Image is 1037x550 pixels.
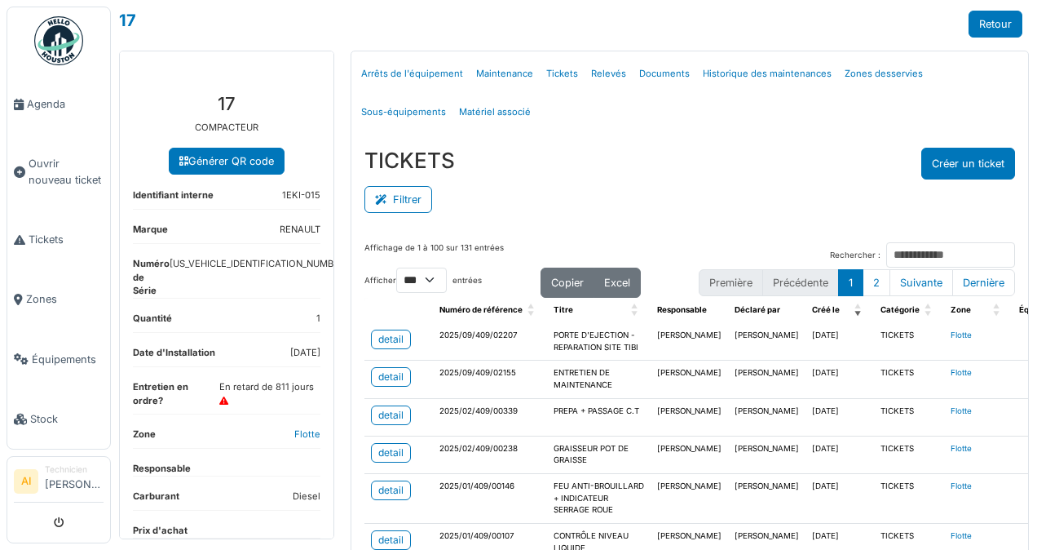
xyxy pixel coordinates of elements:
td: PORTE D'EJECTION - REPARATION SITE TIBI [547,323,651,361]
td: [PERSON_NAME] [728,323,805,361]
div: Affichage de 1 à 100 sur 131 entrées [364,242,504,268]
dd: [DATE] [290,346,320,360]
td: [PERSON_NAME] [651,436,728,473]
dt: Identifiant interne [133,189,214,209]
td: TICKETS [874,436,944,473]
a: Relevés [585,55,633,93]
td: [PERSON_NAME] [651,398,728,436]
td: ENTRETIEN DE MAINTENANCE [547,361,651,398]
a: Flotte [951,481,972,490]
p: COMPACTEUR [133,121,320,135]
dt: Zone [133,428,156,448]
button: Créer un ticket [921,148,1015,180]
button: Last [952,269,1015,296]
a: Arrêts de l'équipement [355,55,470,93]
span: Zone [951,305,971,314]
a: Zones desservies [838,55,929,93]
a: Flotte [951,531,972,540]
a: detail [371,481,411,500]
a: detail [371,367,411,387]
select: Afficherentrées [396,268,447,293]
a: Zones [7,269,110,329]
h3: 17 [133,93,320,114]
span: Titre [554,305,573,314]
a: Tickets [7,210,110,269]
dt: Responsable [133,462,191,476]
button: Excel [594,268,641,298]
td: [PERSON_NAME] [651,473,728,523]
img: Badge_color-CXgf-gQk.svg [34,16,83,65]
td: [PERSON_NAME] [728,361,805,398]
a: AI Technicien[PERSON_NAME] [14,464,104,503]
td: [PERSON_NAME] [728,436,805,473]
dd: En retard de 811 jours [219,380,320,408]
a: Flotte [951,406,972,415]
span: Responsable [657,305,707,314]
td: 2025/09/409/02155 [433,361,547,398]
span: Déclaré par [735,305,780,314]
dd: [US_VEHICLE_IDENTIFICATION_NUMBER] [170,257,348,291]
div: detail [378,332,404,347]
div: detail [378,408,404,423]
a: Historique des maintenances [696,55,838,93]
button: Filtrer [364,186,432,213]
a: detail [371,330,411,349]
span: Excel [604,277,630,289]
a: Agenda [7,74,110,134]
span: Tickets [29,232,104,247]
td: [DATE] [805,323,874,361]
span: Créé le: Activate to remove sorting [854,298,864,323]
h3: TICKETS [364,148,455,173]
td: [PERSON_NAME] [651,361,728,398]
a: detail [371,530,411,550]
span: Équipements [32,352,104,367]
td: FEU ANTI-BROUILLARD + INDICATEUR SERRAGE ROUE [547,473,651,523]
td: [DATE] [805,473,874,523]
a: Documents [633,55,696,93]
a: Maintenance [470,55,540,93]
dt: Carburant [133,490,179,510]
span: Zones [26,291,104,307]
dd: Diesel [293,490,320,503]
td: TICKETS [874,398,944,436]
button: 1 [838,269,863,296]
span: Ouvrir nouveau ticket [29,156,104,187]
dt: Numéro de Série [133,257,170,298]
td: [DATE] [805,398,874,436]
td: 2025/02/409/00339 [433,398,547,436]
dd: RENAULT [280,223,320,237]
button: 2 [863,269,890,296]
td: TICKETS [874,323,944,361]
span: Stock [30,411,104,427]
dt: Entretien en ordre? [133,380,219,415]
li: AI [14,469,38,494]
button: Next [889,269,953,296]
dd: 1 [316,312,320,326]
span: Catégorie [880,305,920,314]
td: TICKETS [874,361,944,398]
a: Stock [7,389,110,449]
td: 2025/01/409/00146 [433,473,547,523]
span: Créé le [812,305,840,314]
td: 2025/02/409/00238 [433,436,547,473]
dt: Prix d'achat [133,524,188,538]
span: Zone: Activate to sort [993,298,1003,323]
button: Copier [541,268,594,298]
dt: Quantité [133,312,172,332]
div: detail [378,446,404,460]
td: [PERSON_NAME] [728,473,805,523]
label: Afficher entrées [364,268,482,293]
td: TICKETS [874,473,944,523]
span: Numéro de référence [439,305,523,314]
div: Technicien [45,464,104,476]
td: [PERSON_NAME] [728,398,805,436]
dd: 1EKI-015 [282,189,320,202]
a: Flotte [951,330,972,339]
td: [DATE] [805,361,874,398]
a: Flotte [294,428,320,440]
a: Flotte [951,368,972,377]
a: Matériel associé [452,93,537,131]
div: detail [378,483,404,498]
span: Agenda [27,96,104,112]
a: 17 [119,11,136,30]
